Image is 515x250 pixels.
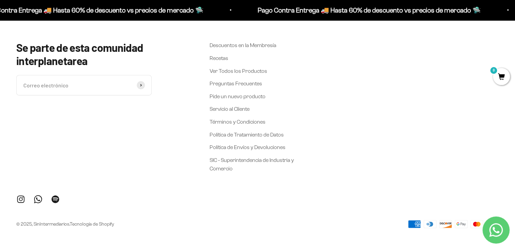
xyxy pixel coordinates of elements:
p: © 2025, SinIntermediarios. [16,221,114,228]
p: Pago Contra Entrega 🚚 Hasta 60% de descuento vs precios de mercado 🛸 [29,5,252,16]
a: Síguenos en WhatsApp [34,195,43,204]
mark: 0 [490,66,498,75]
a: Preguntas Frecuentes [210,79,262,88]
a: 0 [493,74,510,81]
a: Servicio al Cliente [210,105,250,113]
a: SIC - Superintendencia de Industria y Comercio [210,156,294,173]
a: Tecnología de Shopify [70,222,114,227]
a: Síguenos en Instagram [16,195,25,204]
a: Síguenos en Spotify [51,195,60,204]
a: Términos y Condiciones [210,118,265,126]
a: Recetas [210,54,228,63]
a: Descuentos en la Membresía [210,41,276,50]
a: Ver Todos los Productos [210,67,267,76]
a: Pide un nuevo producto [210,92,265,101]
a: Política de Tratamiento de Datos [210,130,284,139]
a: Política de Envíos y Devoluciones [210,143,285,152]
p: Se parte de esta comunidad interplanetarea [16,41,177,67]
